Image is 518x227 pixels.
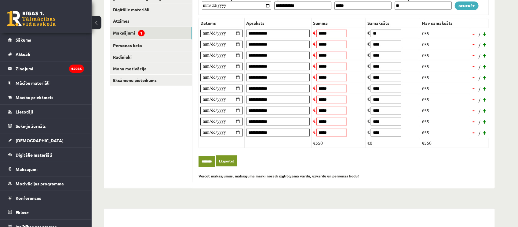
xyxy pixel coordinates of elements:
[16,210,29,215] span: Eklase
[245,18,312,28] th: Apraksts
[420,39,470,50] td: €55
[367,118,370,124] span: €
[367,107,370,113] span: €
[199,18,245,28] th: Datums
[478,119,481,125] span: /
[420,105,470,116] td: €55
[471,40,477,49] a: -
[420,28,470,39] td: €55
[478,86,481,92] span: /
[420,83,470,94] td: €55
[367,30,370,35] span: €
[420,138,470,148] td: €550
[16,80,49,86] span: Mācību materiāli
[312,138,366,148] td: €550
[482,84,488,93] a: +
[110,75,192,86] a: Eksāmenu pieteikums
[471,62,477,71] a: -
[110,40,192,51] a: Personas lieta
[110,63,192,74] a: Mana motivācija
[16,195,41,201] span: Konferences
[8,33,84,47] a: Sākums
[420,50,470,61] td: €55
[16,37,31,43] span: Sākums
[16,109,33,114] span: Lietotāji
[110,4,192,15] a: Digitālie materiāli
[366,138,420,148] td: €0
[8,90,84,104] a: Mācību priekšmeti
[367,74,370,80] span: €
[313,74,316,80] span: €
[16,181,64,186] span: Motivācijas programma
[69,65,84,73] i: 45085
[8,148,84,162] a: Digitālie materiāli
[313,30,316,35] span: €
[313,85,316,91] span: €
[478,75,481,81] span: /
[420,18,470,28] th: Nav samaksāts
[313,96,316,102] span: €
[312,18,366,28] th: Summa
[16,138,64,143] span: [DEMOGRAPHIC_DATA]
[455,2,479,10] a: Ģenerēt
[478,108,481,114] span: /
[8,133,84,147] a: [DEMOGRAPHIC_DATA]
[482,29,488,38] a: +
[471,128,477,137] a: -
[366,18,420,28] th: Samaksāts
[420,72,470,83] td: €55
[8,61,84,76] a: Ziņojumi45085
[16,152,52,158] span: Digitālie materiāli
[478,31,481,38] span: /
[8,105,84,119] a: Lietotāji
[367,96,370,102] span: €
[8,205,84,219] a: Eklase
[138,30,145,36] span: 1
[471,117,477,126] a: -
[16,123,46,129] span: Sekmju žurnāls
[482,117,488,126] a: +
[16,162,84,176] legend: Maksājumi
[313,52,316,58] span: €
[8,191,84,205] a: Konferences
[482,40,488,49] a: +
[471,73,477,82] a: -
[199,173,359,178] b: Veicot maksājumus, maksājuma mērķī norādi izglītojamā vārdu, uzvārdu un personas kodu!
[367,41,370,47] span: €
[478,97,481,103] span: /
[482,73,488,82] a: +
[367,129,370,135] span: €
[471,51,477,60] a: -
[216,155,237,167] a: Eksportēt
[8,177,84,191] a: Motivācijas programma
[478,130,481,136] span: /
[482,62,488,71] a: +
[367,52,370,58] span: €
[110,51,192,63] a: Radinieki
[420,94,470,105] td: €55
[8,119,84,133] a: Sekmju žurnāls
[478,64,481,70] span: /
[420,127,470,138] td: €55
[8,162,84,176] a: Maksājumi
[478,42,481,48] span: /
[313,107,316,113] span: €
[482,95,488,104] a: +
[313,129,316,135] span: €
[420,61,470,72] td: €55
[16,61,84,76] legend: Ziņojumi
[313,118,316,124] span: €
[367,85,370,91] span: €
[367,63,370,69] span: €
[478,53,481,59] span: /
[471,95,477,104] a: -
[313,41,316,47] span: €
[110,27,192,39] a: Maksājumi1
[8,76,84,90] a: Mācību materiāli
[16,95,53,100] span: Mācību priekšmeti
[7,11,56,26] a: Rīgas 1. Tālmācības vidusskola
[16,51,30,57] span: Aktuāli
[8,47,84,61] a: Aktuāli
[313,63,316,69] span: €
[110,15,192,27] a: Atzīmes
